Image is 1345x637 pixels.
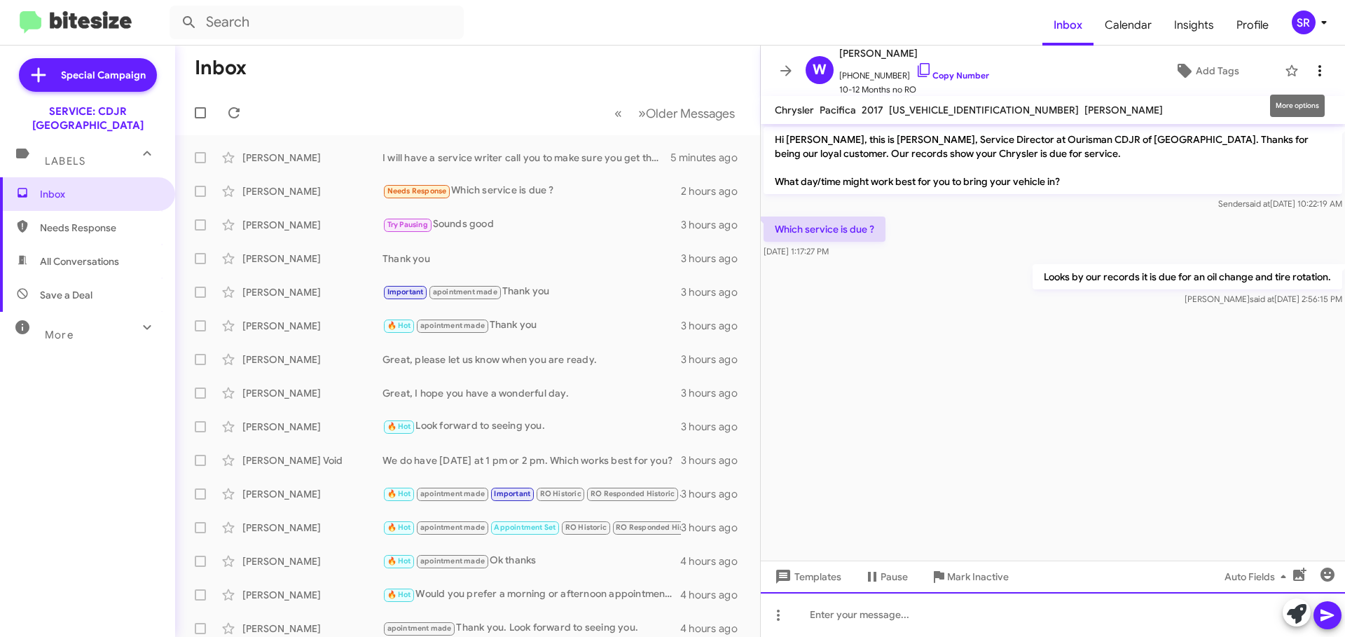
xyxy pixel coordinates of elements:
[889,104,1079,116] span: [US_VEHICLE_IDENTIFICATION_NUMBER]
[19,58,157,92] a: Special Campaign
[242,588,382,602] div: [PERSON_NAME]
[420,321,485,330] span: apointment made
[813,59,827,81] span: W
[1292,11,1316,34] div: SR
[387,489,411,498] span: 🔥 Hot
[387,590,411,599] span: 🔥 Hot
[387,523,411,532] span: 🔥 Hot
[1250,294,1274,304] span: said at
[494,489,530,498] span: Important
[382,252,681,266] div: Thank you
[646,106,735,121] span: Older Messages
[382,620,680,636] div: Thank you. Look forward to seeing you.
[382,486,681,502] div: Look forward to seeing you on the 22nd.
[681,453,749,467] div: 3 hours ago
[565,523,607,532] span: RO Historic
[1163,5,1225,46] a: Insights
[670,151,749,165] div: 5 minutes ago
[681,319,749,333] div: 3 hours ago
[420,489,485,498] span: apointment made
[40,187,159,201] span: Inbox
[45,155,85,167] span: Labels
[680,554,749,568] div: 4 hours ago
[540,489,581,498] span: RO Historic
[170,6,464,39] input: Search
[681,420,749,434] div: 3 hours ago
[1134,58,1278,83] button: Add Tags
[45,329,74,341] span: More
[387,556,411,566] span: 🔥 Hot
[420,523,485,532] span: apointment made
[382,519,681,535] div: Unfortunately we do not.
[433,287,497,296] span: apointment made
[772,564,841,589] span: Templates
[242,521,382,535] div: [PERSON_NAME]
[195,57,247,79] h1: Inbox
[40,254,119,268] span: All Conversations
[681,218,749,232] div: 3 hours ago
[1033,264,1342,289] p: Looks by our records it is due for an oil change and tire rotation.
[242,319,382,333] div: [PERSON_NAME]
[242,487,382,501] div: [PERSON_NAME]
[387,422,411,431] span: 🔥 Hot
[1225,5,1280,46] a: Profile
[382,453,681,467] div: We do have [DATE] at 1 pm or 2 pm. Which works best for you?
[947,564,1009,589] span: Mark Inactive
[1084,104,1163,116] span: [PERSON_NAME]
[1042,5,1094,46] span: Inbox
[382,217,681,233] div: Sounds good
[420,556,485,566] span: apointment made
[242,218,382,232] div: [PERSON_NAME]
[775,104,814,116] span: Chrysler
[680,588,749,602] div: 4 hours ago
[839,62,989,83] span: [PHONE_NUMBER]
[382,317,681,334] div: Thank you
[382,352,681,367] div: Great, please let us know when you are ready.
[614,104,622,122] span: «
[681,352,749,367] div: 3 hours ago
[839,45,989,62] span: [PERSON_NAME]
[242,184,382,198] div: [PERSON_NAME]
[630,99,743,128] button: Next
[382,151,670,165] div: I will have a service writer call you to make sure you get the proper information.
[382,587,680,603] div: Would you prefer a morning or afternoon appointment? Do you have an approximate mileage on the ve...
[61,68,146,82] span: Special Campaign
[242,453,382,467] div: [PERSON_NAME] Void
[681,252,749,266] div: 3 hours ago
[1185,294,1342,304] span: [PERSON_NAME] [DATE] 2:56:15 PM
[382,418,681,434] div: Look forward to seeing you.
[680,622,749,636] div: 4 hours ago
[616,523,700,532] span: RO Responded Historic
[761,564,853,589] button: Templates
[1270,95,1325,117] div: More options
[839,83,989,97] span: 10-12 Months no RO
[764,127,1342,194] p: Hi [PERSON_NAME], this is [PERSON_NAME], Service Director at Ourisman CDJR of [GEOGRAPHIC_DATA]. ...
[638,104,646,122] span: »
[591,489,675,498] span: RO Responded Historic
[606,99,630,128] button: Previous
[242,420,382,434] div: [PERSON_NAME]
[387,220,428,229] span: Try Pausing
[242,285,382,299] div: [PERSON_NAME]
[862,104,883,116] span: 2017
[1094,5,1163,46] a: Calendar
[387,321,411,330] span: 🔥 Hot
[382,553,680,569] div: Ok thanks
[1280,11,1330,34] button: SR
[382,284,681,300] div: Thank you
[242,622,382,636] div: [PERSON_NAME]
[607,99,743,128] nav: Page navigation example
[242,352,382,367] div: [PERSON_NAME]
[681,184,749,198] div: 2 hours ago
[764,246,829,256] span: [DATE] 1:17:27 PM
[681,487,749,501] div: 3 hours ago
[1196,58,1239,83] span: Add Tags
[242,151,382,165] div: [PERSON_NAME]
[1213,564,1303,589] button: Auto Fields
[494,523,556,532] span: Appointment Set
[681,521,749,535] div: 3 hours ago
[242,252,382,266] div: [PERSON_NAME]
